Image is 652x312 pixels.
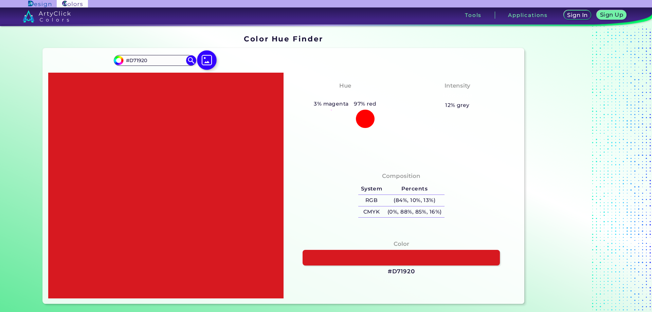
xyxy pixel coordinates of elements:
h5: (0%, 88%, 85%, 16%) [385,206,444,218]
h3: #D71920 [388,268,415,276]
h3: Moderate [439,92,475,100]
h1: Color Hue Finder [244,34,323,44]
a: Sign Up [596,10,627,20]
h5: RGB [358,195,385,206]
h3: Applications [508,13,548,18]
h4: Composition [382,171,420,181]
input: type color.. [123,56,186,65]
h5: 12% grey [445,101,470,110]
h4: Color [394,239,409,249]
h5: CMYK [358,206,385,218]
h4: Intensity [445,81,470,91]
h5: Sign In [567,12,588,18]
h5: 97% red [351,99,379,108]
h5: 3% magenta [311,99,351,108]
img: icon search [186,55,196,66]
h3: Tools [465,13,482,18]
a: Sign In [563,10,592,20]
img: icon picture [197,50,217,70]
h5: (84%, 10%, 13%) [385,195,444,206]
h4: Hue [339,81,351,91]
iframe: Advertisement [527,32,612,306]
img: ArtyClick Design logo [28,1,51,7]
img: logo_artyclick_colors_white.svg [23,10,71,22]
h5: System [358,183,385,195]
h5: Sign Up [600,12,624,18]
h5: Percents [385,183,444,195]
h3: Red [336,92,354,100]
